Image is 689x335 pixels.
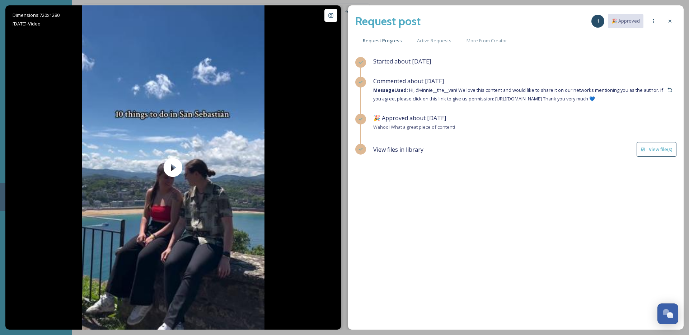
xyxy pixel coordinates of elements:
img: thumbnail [82,5,264,330]
span: 1 [597,18,599,24]
span: Wahoo! What a great piece of content! [373,124,455,130]
span: Commented about [DATE] [373,77,444,85]
button: Open Chat [657,303,678,324]
span: Request Progress [363,37,402,44]
button: View file(s) [637,142,676,157]
span: More From Creator [467,37,507,44]
strong: Message Used: [373,87,408,93]
span: Dimensions: 720 x 1280 [13,12,60,18]
button: 🎉 Approved [608,14,643,28]
span: 🎉 Approved about [DATE] [373,114,446,122]
span: Active Requests [417,37,451,44]
span: Hi, @vinnie__the__van! We love this content and would like to share it on our networks mentioning... [373,87,663,102]
span: Started about [DATE] [373,57,431,65]
span: [DATE] - Video [13,20,41,27]
span: View files in library [373,145,423,154]
h2: Request post [355,13,421,30]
